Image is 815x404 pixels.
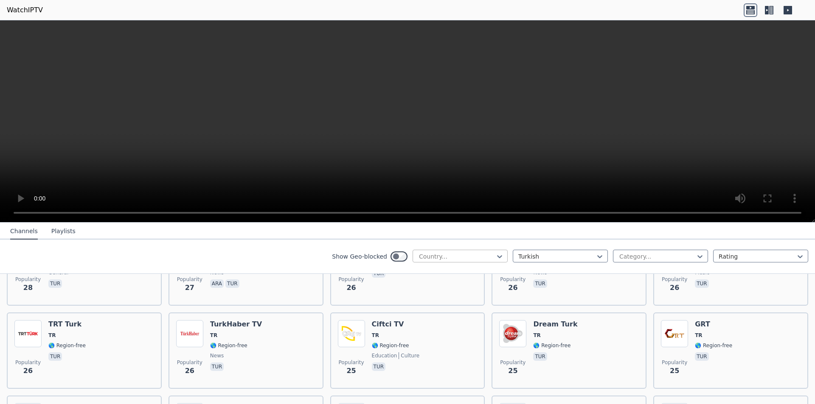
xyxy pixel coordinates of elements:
[210,352,224,359] span: news
[346,366,356,376] span: 25
[661,320,688,347] img: GRT
[372,320,419,329] h6: Ciftci TV
[695,320,732,329] h6: GRT
[176,320,203,347] img: TurkHaber TV
[372,342,409,349] span: 🌎 Region-free
[662,359,687,366] span: Popularity
[210,362,224,371] p: tur
[695,279,708,288] p: tur
[695,332,702,339] span: TR
[177,276,202,283] span: Popularity
[670,283,679,293] span: 26
[51,223,76,240] button: Playlists
[533,342,570,349] span: 🌎 Region-free
[339,359,364,366] span: Popularity
[332,252,387,261] label: Show Geo-blocked
[48,352,62,361] p: tur
[695,352,708,361] p: tur
[48,320,86,329] h6: TRT Turk
[500,359,526,366] span: Popularity
[670,366,679,376] span: 25
[7,5,43,15] a: WatchIPTV
[23,366,33,376] span: 26
[23,283,33,293] span: 28
[499,320,526,347] img: Dream Turk
[15,276,41,283] span: Popularity
[177,359,202,366] span: Popularity
[185,366,194,376] span: 26
[185,283,194,293] span: 27
[533,352,547,361] p: tur
[533,332,540,339] span: TR
[346,283,356,293] span: 26
[339,276,364,283] span: Popularity
[225,279,239,288] p: tur
[338,320,365,347] img: Ciftci TV
[372,332,379,339] span: TR
[210,320,262,329] h6: TurkHaber TV
[372,352,397,359] span: education
[533,320,577,329] h6: Dream Turk
[48,332,56,339] span: TR
[508,283,517,293] span: 26
[15,359,41,366] span: Popularity
[10,223,38,240] button: Channels
[533,279,547,288] p: tur
[372,362,385,371] p: tur
[662,276,687,283] span: Popularity
[508,366,517,376] span: 25
[210,332,217,339] span: TR
[48,342,86,349] span: 🌎 Region-free
[399,352,419,359] span: culture
[48,279,62,288] p: tur
[695,342,732,349] span: 🌎 Region-free
[14,320,42,347] img: TRT Turk
[210,279,224,288] p: ara
[500,276,526,283] span: Popularity
[210,342,247,349] span: 🌎 Region-free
